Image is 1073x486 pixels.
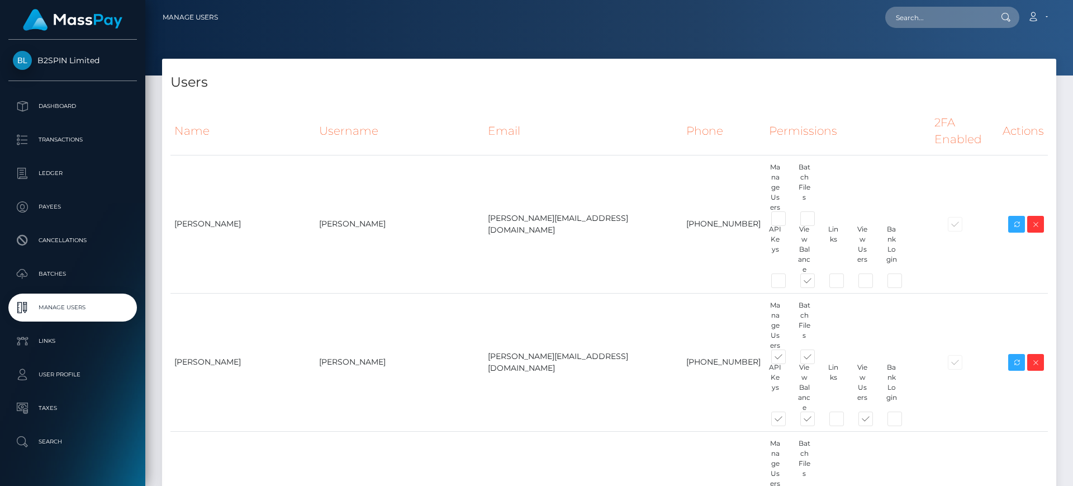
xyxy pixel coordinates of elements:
td: [PERSON_NAME][EMAIL_ADDRESS][DOMAIN_NAME] [484,155,682,293]
img: B2SPIN Limited [13,51,32,70]
div: Batch Files [790,300,819,351]
td: [PERSON_NAME] [170,155,315,293]
th: Username [315,107,484,155]
div: API Keys [761,224,790,275]
div: Batch Files [790,162,819,213]
td: [PERSON_NAME] [315,293,484,431]
p: Search [13,433,132,450]
div: Manage Users [761,162,790,213]
input: Search... [885,7,990,28]
td: [PERSON_NAME] [170,293,315,431]
a: Transactions [8,126,137,154]
th: Actions [999,107,1048,155]
p: Dashboard [13,98,132,115]
a: Ledger [8,159,137,187]
a: Cancellations [8,227,137,254]
p: Ledger [13,165,132,182]
p: Payees [13,199,132,215]
a: Taxes [8,394,137,422]
p: Cancellations [13,232,132,249]
th: 2FA Enabled [930,107,999,155]
a: Payees [8,193,137,221]
a: User Profile [8,361,137,389]
p: Manage Users [13,299,132,316]
td: [PHONE_NUMBER] [682,293,766,431]
a: Links [8,327,137,355]
div: View Users [848,362,877,413]
a: Search [8,428,137,456]
div: View Balance [790,224,819,275]
div: Links [819,224,848,275]
p: Taxes [13,400,132,417]
th: Email [484,107,682,155]
span: B2SPIN Limited [8,55,137,65]
a: Manage Users [163,6,218,29]
div: View Balance [790,362,819,413]
a: Dashboard [8,92,137,120]
h4: Users [170,73,1048,92]
div: Manage Users [761,300,790,351]
a: Manage Users [8,294,137,322]
div: API Keys [761,362,790,413]
td: [PERSON_NAME][EMAIL_ADDRESS][DOMAIN_NAME] [484,293,682,431]
th: Phone [682,107,766,155]
div: View Users [848,224,877,275]
div: Bank Login [877,224,906,275]
th: Name [170,107,315,155]
td: [PHONE_NUMBER] [682,155,766,293]
img: MassPay Logo [23,9,122,31]
p: Batches [13,266,132,282]
p: Transactions [13,131,132,148]
th: Permissions [765,107,930,155]
td: [PERSON_NAME] [315,155,484,293]
div: Links [819,362,848,413]
p: User Profile [13,366,132,383]
p: Links [13,333,132,350]
div: Bank Login [877,362,906,413]
a: Batches [8,260,137,288]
